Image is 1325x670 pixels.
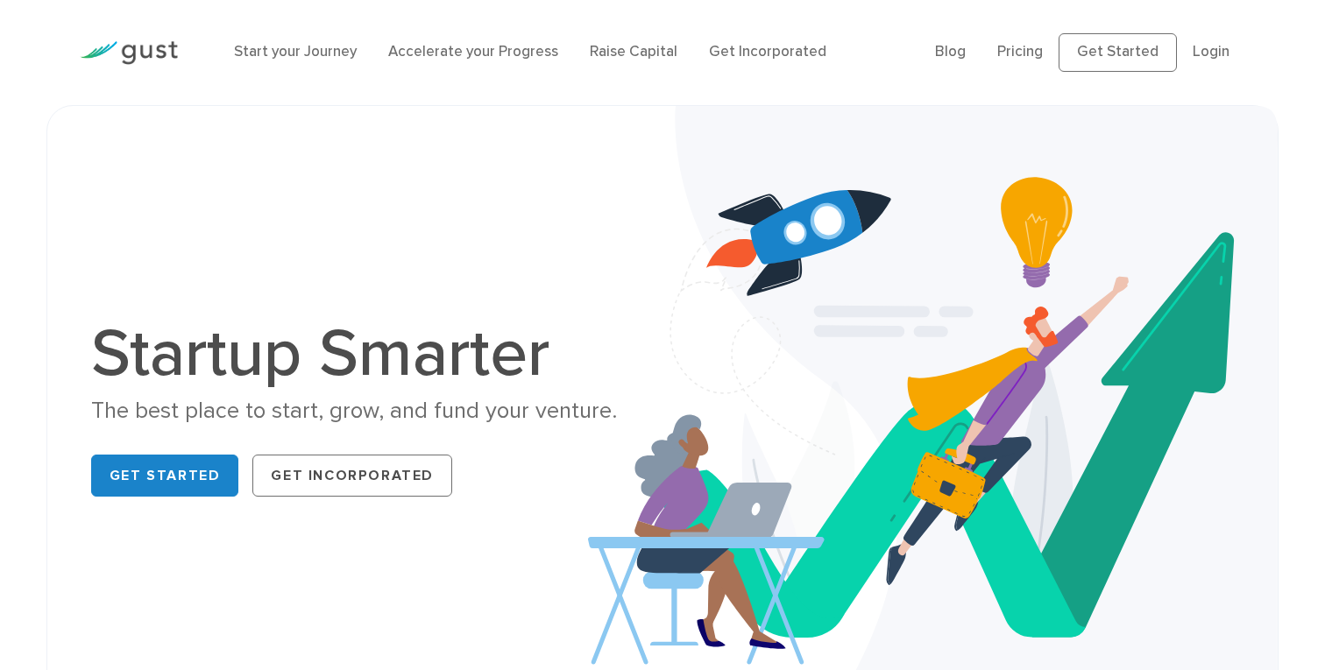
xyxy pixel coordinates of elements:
[91,321,649,387] h1: Startup Smarter
[252,455,452,497] a: Get Incorporated
[80,41,178,65] img: Gust Logo
[935,43,966,60] a: Blog
[234,43,357,60] a: Start your Journey
[388,43,558,60] a: Accelerate your Progress
[91,455,239,497] a: Get Started
[590,43,677,60] a: Raise Capital
[1059,33,1177,72] a: Get Started
[709,43,826,60] a: Get Incorporated
[997,43,1043,60] a: Pricing
[1193,43,1229,60] a: Login
[91,396,649,427] div: The best place to start, grow, and fund your venture.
